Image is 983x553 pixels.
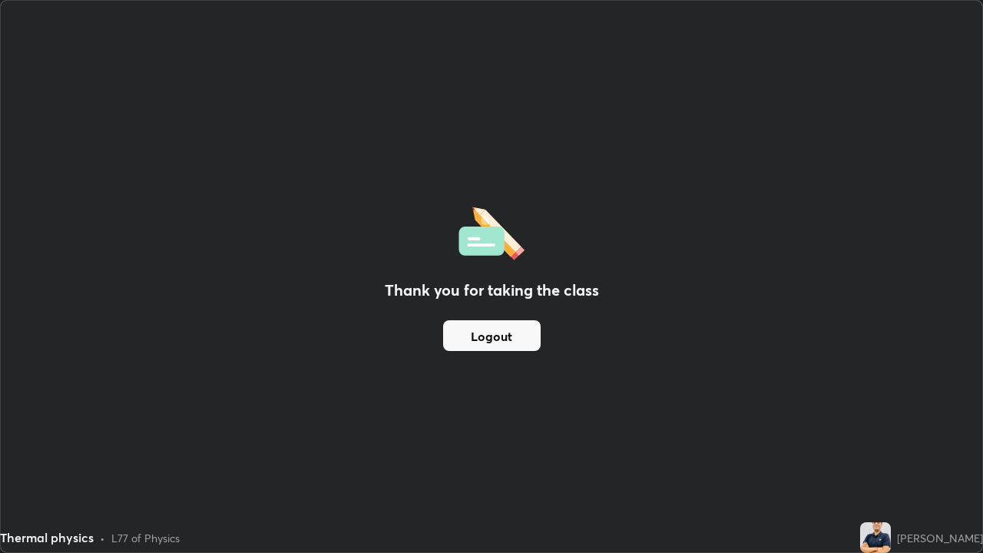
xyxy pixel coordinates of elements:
button: Logout [443,320,541,351]
img: offlineFeedback.1438e8b3.svg [458,202,525,260]
div: • [100,530,105,546]
div: [PERSON_NAME] [897,530,983,546]
img: 293452b503a44fa99dac1fa007f125b3.jpg [860,522,891,553]
div: L77 of Physics [111,530,180,546]
h2: Thank you for taking the class [385,279,599,302]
